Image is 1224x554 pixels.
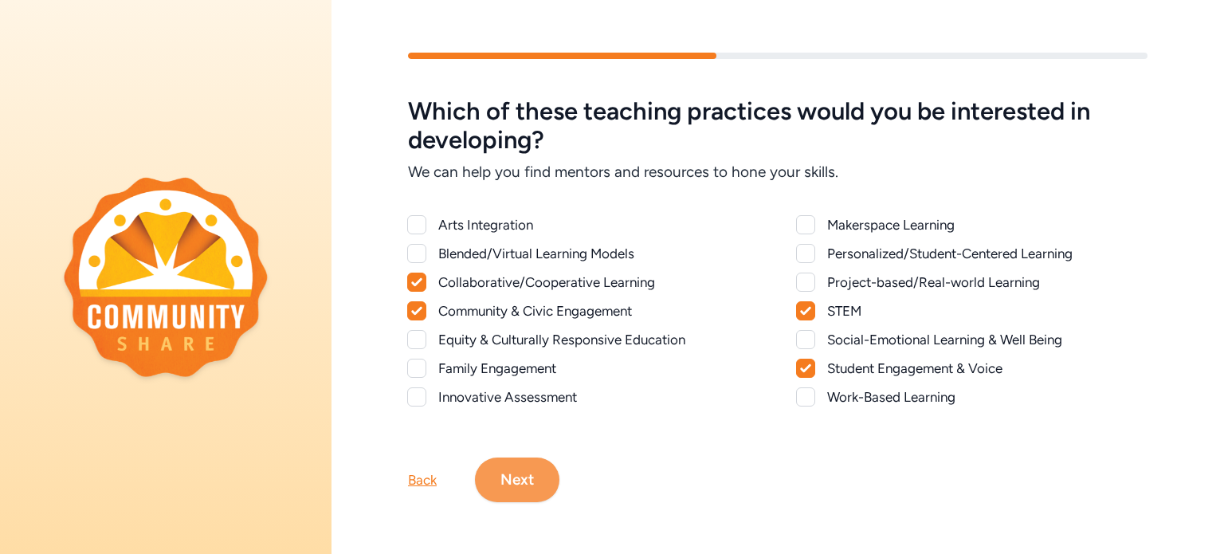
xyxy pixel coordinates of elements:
img: logo [64,177,268,376]
div: Student Engagement & Voice [827,359,1147,378]
div: Makerspace Learning [827,215,1147,234]
div: Family Engagement [438,359,759,378]
div: STEM [827,301,1147,320]
div: Project-based/Real-world Learning [827,273,1147,292]
div: Social-Emotional Learning & Well Being [827,330,1147,349]
div: Equity & Culturally Responsive Education [438,330,759,349]
div: Personalized/Student-Centered Learning [827,244,1147,263]
div: Collaborative/Cooperative Learning [438,273,759,292]
div: Blended/Virtual Learning Models [438,244,759,263]
div: Innovative Assessment [438,387,759,407]
h5: Which of these teaching practices would you be interested in developing? [408,97,1147,155]
div: Back [408,470,437,489]
div: Work-Based Learning [827,387,1147,407]
button: Next [475,458,559,502]
h6: We can help you find mentors and resources to hone your skills. [408,161,1147,183]
div: Community & Civic Engagement [438,301,759,320]
div: Arts Integration [438,215,759,234]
